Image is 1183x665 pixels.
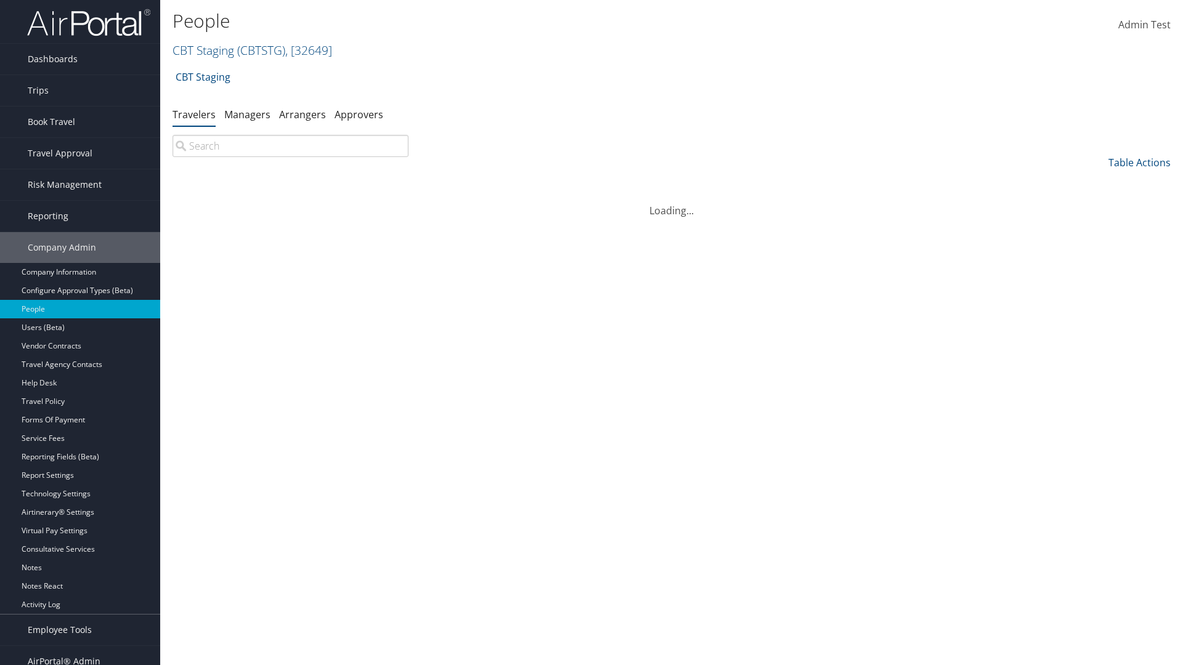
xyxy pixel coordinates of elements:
img: airportal-logo.png [27,8,150,37]
a: Admin Test [1118,6,1171,44]
a: CBT Staging [176,65,230,89]
a: CBT Staging [173,42,332,58]
span: Dashboards [28,44,78,75]
a: Arrangers [279,108,326,121]
span: , [ 32649 ] [285,42,332,58]
span: Book Travel [28,107,75,137]
a: Approvers [335,108,383,121]
span: Trips [28,75,49,106]
a: Managers [224,108,270,121]
span: ( CBTSTG ) [237,42,285,58]
span: Admin Test [1118,18,1171,31]
span: Employee Tools [28,615,92,645]
div: Loading... [173,188,1171,218]
span: Travel Approval [28,138,92,169]
h1: People [173,8,838,34]
span: Company Admin [28,232,96,263]
a: Table Actions [1108,156,1171,169]
input: Search [173,135,409,157]
span: Risk Management [28,169,102,200]
a: Travelers [173,108,216,121]
span: Reporting [28,201,68,232]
